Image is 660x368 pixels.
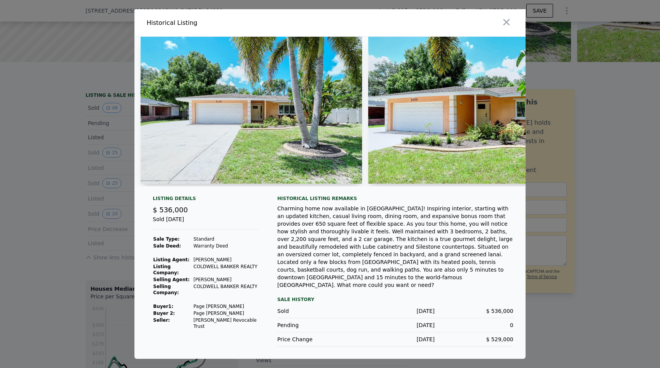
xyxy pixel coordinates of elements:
[153,284,179,295] strong: Selling Company:
[277,321,356,329] div: Pending
[356,307,435,315] div: [DATE]
[141,37,362,184] img: Property Img
[193,310,259,317] td: Page [PERSON_NAME]
[193,243,259,249] td: Warranty Deed
[193,317,259,330] td: [PERSON_NAME] Revocable Trust
[147,18,327,28] div: Historical Listing
[277,295,513,304] div: Sale History
[153,206,188,214] span: $ 536,000
[356,335,435,343] div: [DATE]
[193,303,259,310] td: Page [PERSON_NAME]
[153,243,181,249] strong: Sale Deed:
[277,195,513,202] div: Historical Listing remarks
[193,236,259,243] td: Standard
[153,311,175,316] strong: Buyer 2:
[277,307,356,315] div: Sold
[153,236,180,242] strong: Sale Type:
[486,308,513,314] span: $ 536,000
[193,256,259,263] td: [PERSON_NAME]
[277,205,513,289] div: Charming home now available in [GEOGRAPHIC_DATA]! Inspiring interior, starting with an updated ki...
[153,264,179,275] strong: Listing Company:
[193,263,259,276] td: COLDWELL BANKER REALTY
[153,257,189,262] strong: Listing Agent:
[153,195,259,205] div: Listing Details
[153,277,190,282] strong: Selling Agent:
[153,304,173,309] strong: Buyer 1 :
[486,336,513,342] span: $ 529,000
[356,321,435,329] div: [DATE]
[153,215,259,230] div: Sold [DATE]
[368,37,589,184] img: Property Img
[193,283,259,296] td: COLDWELL BANKER REALTY
[193,276,259,283] td: [PERSON_NAME]
[277,335,356,343] div: Price Change
[153,318,170,323] strong: Seller :
[435,321,513,329] div: 0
